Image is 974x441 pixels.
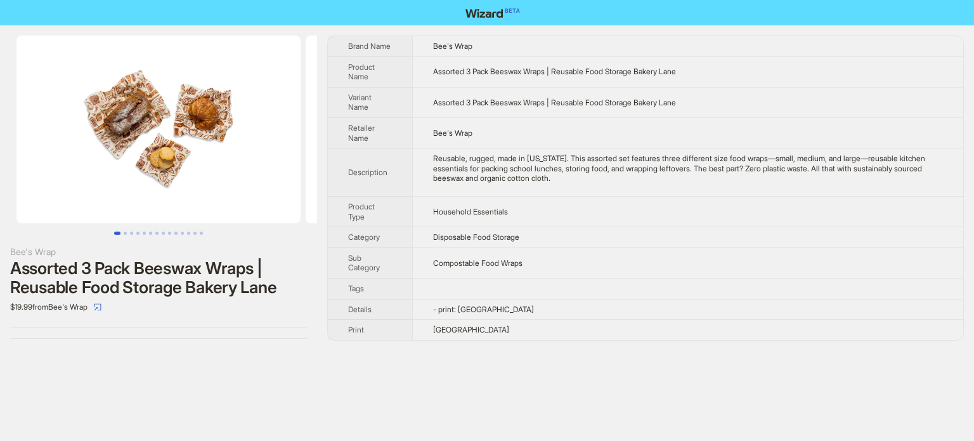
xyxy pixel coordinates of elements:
span: Disposable Food Storage [433,232,519,242]
button: Go to slide 13 [193,232,197,235]
span: Compostable Food Wraps [433,258,523,268]
span: Print [348,325,364,334]
button: Go to slide 9 [168,232,171,235]
span: Bee's Wrap [433,128,472,138]
span: Category [348,232,380,242]
button: Go to slide 12 [187,232,190,235]
div: $19.99 from Bee's Wrap [10,297,307,317]
span: Variant Name [348,93,372,112]
button: Go to slide 2 [124,232,127,235]
span: Household Essentials [433,207,508,216]
button: Go to slide 4 [136,232,140,235]
span: Description [348,168,387,177]
span: select [94,303,101,311]
span: Brand Name [348,41,391,51]
button: Go to slide 11 [181,232,184,235]
span: Details [348,305,372,314]
button: Go to slide 8 [162,232,165,235]
span: Tags [348,284,364,293]
button: Go to slide 5 [143,232,146,235]
button: Go to slide 3 [130,232,133,235]
button: Go to slide 7 [155,232,159,235]
span: Product Name [348,62,375,82]
button: Go to slide 6 [149,232,152,235]
span: Sub Category [348,253,380,273]
span: Bee's Wrap [433,41,472,51]
span: - print: [GEOGRAPHIC_DATA] [433,305,534,314]
div: Assorted 3 Pack Beeswax Wraps | Reusable Food Storage Bakery Lane [10,259,307,297]
img: Assorted 3 Pack Beeswax Wraps | Reusable Food Storage Bakery Lane Assorted 3 Pack Beeswax Wraps |... [306,36,590,223]
span: Assorted 3 Pack Beeswax Wraps | Reusable Food Storage Bakery Lane [433,98,676,107]
button: Go to slide 14 [200,232,203,235]
button: Go to slide 1 [114,232,120,235]
span: Retailer Name [348,123,375,143]
div: Reusable, rugged, made in Vermont. This assorted set features three different size food wraps—sma... [433,154,943,183]
img: Assorted 3 Pack Beeswax Wraps | Reusable Food Storage Bakery Lane Assorted 3 Pack Beeswax Wraps |... [16,36,301,223]
button: Go to slide 10 [174,232,178,235]
span: Product Type [348,202,375,221]
span: [GEOGRAPHIC_DATA] [433,325,509,334]
span: Assorted 3 Pack Beeswax Wraps | Reusable Food Storage Bakery Lane [433,67,676,76]
div: Bee's Wrap [10,245,307,259]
